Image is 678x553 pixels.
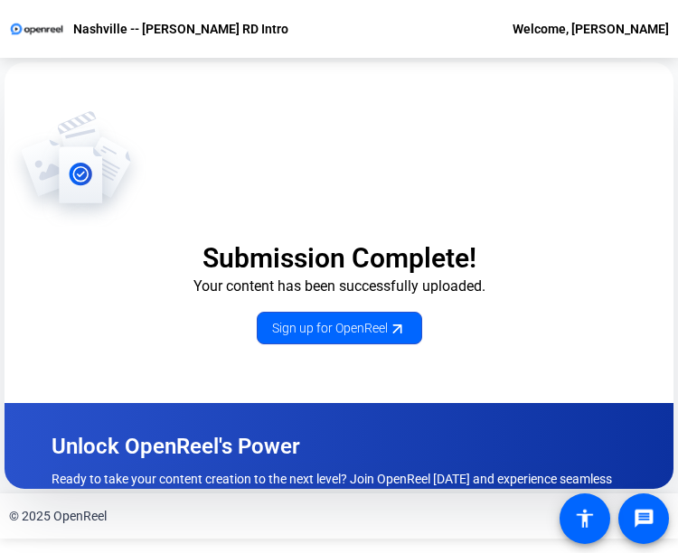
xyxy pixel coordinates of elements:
[52,432,626,461] p: Unlock OpenReel's Power
[5,276,673,297] p: Your content has been successfully uploaded.
[52,470,626,524] p: Ready to take your content creation to the next level? Join OpenReel [DATE] and experience seamle...
[9,20,64,38] img: OpenReel logo
[272,319,407,338] span: Sign up for OpenReel
[5,109,148,227] img: OpenReel
[73,18,288,40] p: Nashville -- [PERSON_NAME] RD Intro
[257,312,422,344] a: Sign up for OpenReel
[513,18,669,40] div: Welcome, [PERSON_NAME]
[5,241,673,276] p: Submission Complete!
[633,508,654,530] mat-icon: message
[574,508,596,530] mat-icon: accessibility
[9,507,107,526] div: © 2025 OpenReel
